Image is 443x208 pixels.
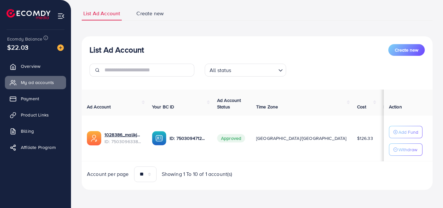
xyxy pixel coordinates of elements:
span: All status [208,66,233,75]
a: Product Links [5,108,66,121]
a: Affiliate Program [5,141,66,154]
h3: List Ad Account [90,45,144,55]
a: Payment [5,92,66,105]
a: Billing [5,125,66,138]
div: Search for option [205,64,286,77]
input: Search for option [233,64,276,75]
span: Ad Account Status [217,97,241,110]
img: logo [7,9,50,19]
span: $126.33 [357,135,373,141]
iframe: Chat [415,179,438,203]
button: Create new [388,44,425,56]
a: My ad accounts [5,76,66,89]
a: Overview [5,60,66,73]
span: $22.03 [7,43,28,52]
button: Withdraw [389,143,422,156]
button: Add Fund [389,126,422,138]
span: Time Zone [256,104,278,110]
a: 1028386_malikjaffir_1746950844524 [104,131,142,138]
span: Your BC ID [152,104,174,110]
img: image [57,44,64,51]
img: menu [57,12,65,20]
img: ic-ads-acc.e4c84228.svg [87,131,101,145]
span: Billing [21,128,34,134]
span: Approved [217,134,245,142]
span: [GEOGRAPHIC_DATA]/[GEOGRAPHIC_DATA] [256,135,347,141]
span: ID: 7503096338784256008 [104,138,142,145]
span: Cost [357,104,367,110]
span: Ecomdy Balance [7,36,42,42]
span: Affiliate Program [21,144,56,151]
span: My ad accounts [21,79,54,86]
span: Create new [136,10,164,17]
span: Account per page [87,170,129,178]
span: Overview [21,63,40,69]
p: ID: 7503094712258248722 [170,134,207,142]
img: ic-ba-acc.ded83a64.svg [152,131,166,145]
span: Ad Account [87,104,111,110]
span: Payment [21,95,39,102]
p: Withdraw [398,146,417,153]
p: Add Fund [398,128,418,136]
span: Create new [395,47,418,53]
span: Action [389,104,402,110]
span: Showing 1 To 10 of 1 account(s) [162,170,232,178]
span: List Ad Account [83,10,120,17]
div: <span class='underline'>1028386_malikjaffir_1746950844524</span></br>7503096338784256008 [104,131,142,145]
span: Product Links [21,112,49,118]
